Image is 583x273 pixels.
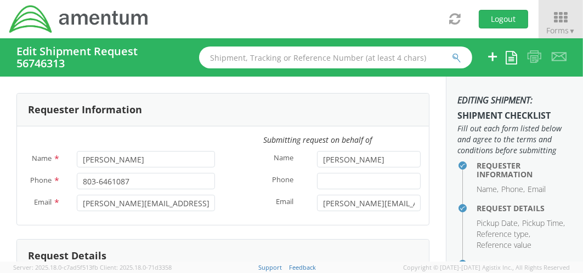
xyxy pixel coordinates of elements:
i: Submitting request on behalf of [263,135,372,145]
span: Phone [272,175,293,187]
span: ▼ [569,26,575,36]
span: Copyright © [DATE]-[DATE] Agistix Inc., All Rights Reserved [403,263,570,272]
li: Reference type [477,229,530,240]
span: Fill out each form listed below and agree to the terms and conditions before submitting [457,123,572,156]
h4: Ship From [477,260,572,268]
h4: Requester Information [477,161,572,178]
h3: Shipment Checklist [457,96,572,120]
span: Editing shipment: [457,96,572,106]
li: Name [477,184,499,195]
span: Server: 2025.18.0-c7ad5f513fb [13,263,98,271]
li: Email [528,184,546,195]
li: Phone [501,184,525,195]
h4: Request Details [477,204,572,212]
li: Reference value [477,240,531,251]
h3: Requester Information [28,104,142,115]
span: Name [274,153,293,165]
a: Feedback [290,263,316,271]
h3: Request Details [28,251,106,262]
li: Pickup Date [477,218,519,229]
h4: Edit Shipment Request 56746313 [16,45,188,69]
li: Pickup Time [522,218,565,229]
span: Name [32,153,52,163]
button: Logout [479,10,528,28]
span: Phone [30,175,52,185]
input: Shipment, Tracking or Reference Number (at least 4 chars) [199,47,472,68]
img: dyn-intl-logo-049831509241104b2a82.png [8,4,150,34]
span: Forms [546,25,575,36]
span: Email [276,196,293,209]
span: Email [34,197,52,207]
a: Support [259,263,282,271]
span: Client: 2025.18.0-71d3358 [100,263,172,271]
